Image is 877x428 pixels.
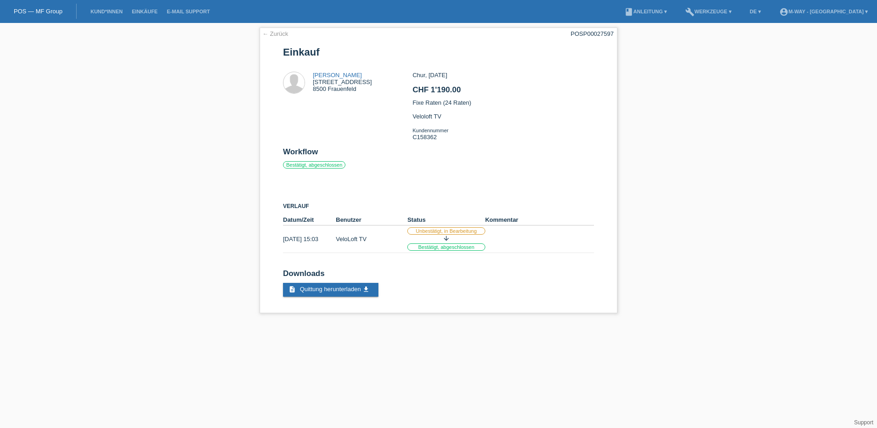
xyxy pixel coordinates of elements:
[624,7,633,17] i: book
[336,214,407,225] th: Benutzer
[283,214,336,225] th: Datum/Zeit
[14,8,62,15] a: POS — MF Group
[620,9,672,14] a: bookAnleitung ▾
[745,9,766,14] a: DE ▾
[86,9,127,14] a: Kund*innen
[681,9,736,14] a: buildWerkzeuge ▾
[283,161,345,169] label: Bestätigt, abgeschlossen
[775,9,872,14] a: account_circlem-way - [GEOGRAPHIC_DATA] ▾
[289,286,296,293] i: description
[412,72,594,147] div: Chur, [DATE] Fixe Raten (24 Raten) Veloloft TV C158362
[283,46,594,58] h1: Einkauf
[443,235,450,242] i: arrow_downward
[283,283,378,297] a: description Quittung herunterladen get_app
[407,214,485,225] th: Status
[313,72,372,92] div: [STREET_ADDRESS] 8500 Frauenfeld
[300,286,361,293] span: Quittung herunterladen
[407,243,485,251] label: Bestätigt, abgeschlossen
[412,85,594,99] h2: CHF 1'190.00
[485,214,594,225] th: Kommentar
[685,7,694,17] i: build
[854,419,873,426] a: Support
[362,286,370,293] i: get_app
[407,227,485,235] label: Unbestätigt, in Bearbeitung
[283,269,594,283] h2: Downloads
[283,147,594,161] h2: Workflow
[283,225,336,253] td: [DATE] 15:03
[262,30,288,37] a: ← Zurück
[313,72,362,79] a: [PERSON_NAME]
[162,9,215,14] a: E-Mail Support
[779,7,788,17] i: account_circle
[336,225,407,253] td: VeloLoft TV
[283,203,594,210] h3: Verlauf
[412,128,448,133] span: Kundennummer
[571,30,614,37] div: POSP00027597
[127,9,162,14] a: Einkäufe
